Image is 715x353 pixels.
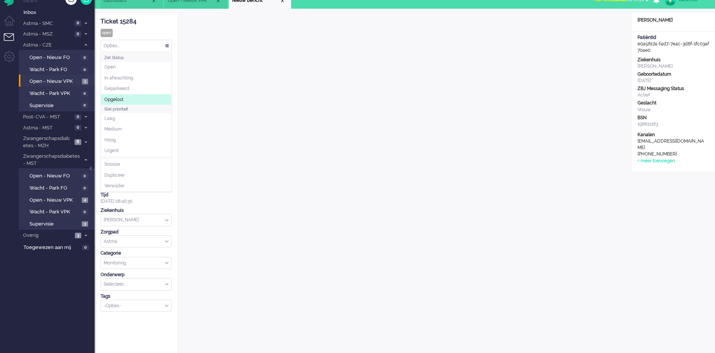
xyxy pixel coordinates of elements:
span: Opgelost [104,96,123,103]
span: Stel prioriteit [104,106,128,112]
span: Zet Status [104,55,124,60]
div: Categorie [101,250,172,257]
div: Kanalen [637,132,709,138]
span: 0 [81,173,88,179]
div: PatiëntId [637,34,709,41]
li: Zet Status [101,54,171,105]
li: Geparkeerd [101,83,171,94]
span: 0 [81,67,88,73]
a: Open - Nieuw VPK 1 [22,77,94,85]
span: Astma - CZE [22,42,81,49]
li: Medium [101,124,171,135]
li: Stel prioriteit [101,105,171,156]
div: Vrouw [637,107,709,113]
a: Wacht - Park VPK 0 [22,207,94,216]
a: Wacht - Park FO 0 [22,183,94,192]
li: Opgelost [101,94,171,105]
a: Wacht - Park VPK 0 [22,89,94,97]
div: Onderwerp [101,272,172,278]
span: Astma - SMC [22,20,72,27]
span: Urgent [104,148,119,154]
span: Wacht - Park FO [29,66,79,73]
div: Zorgpad [101,229,172,235]
span: 1 [82,79,88,84]
span: Laag [104,115,115,122]
li: Open [101,62,171,73]
div: Tijd [101,192,172,198]
span: Supervisie [29,221,80,228]
span: 3 [75,233,81,238]
a: Toegewezen aan mij 0 [22,243,95,251]
div: e0a58174-f4d7-7e4c-3d8f-1fc03af70ae0 [632,34,715,54]
span: Geparkeerd [104,86,129,92]
span: Hoog [104,137,116,143]
a: Supervisie 0 [22,101,94,109]
div: [DATE] [637,78,709,84]
div: Ticket 15284 [101,17,172,26]
li: Hoog [101,135,171,146]
a: Supervisie 3 [22,219,94,228]
span: 0 [74,114,81,120]
div: open [101,29,113,37]
a: Open - Nieuw FO 0 [22,171,94,180]
a: Open - Nieuw VPK 4 [22,196,94,204]
span: Toegewezen aan mij [23,244,80,251]
div: [PERSON_NAME] [632,17,715,23]
span: 3 [82,221,88,227]
a: Wacht - Park FO 0 [22,65,94,73]
span: In afwachting [104,75,133,81]
span: Astma - MSZ [22,31,72,38]
span: 0 [81,103,88,108]
li: Dupliceer [101,170,171,181]
body: Rich Text Area. Press ALT-0 for help. [3,3,439,16]
span: 0 [81,185,88,191]
span: Wacht - Park FO [29,185,79,192]
span: Overig [22,232,73,239]
span: Verwijder [104,183,124,189]
div: [EMAIL_ADDRESS][DOMAIN_NAME] [637,138,706,151]
div: Geboortedatum [637,71,709,78]
div: Select Tags [101,300,172,312]
span: 0 [81,91,88,96]
li: Snooze [101,159,171,170]
div: [PERSON_NAME] [637,63,709,70]
span: 0 [81,209,88,215]
div: 198611183 [637,121,709,128]
div: Ziekenhuis [637,57,709,63]
span: 0 [74,20,81,26]
span: Open - Nieuw FO [29,54,79,61]
span: Medium [104,126,122,132]
li: Admin menu [4,51,21,68]
div: [DATE] 08:46:30 [101,192,172,205]
div: Tags [101,293,172,300]
li: Urgent [101,145,171,156]
span: Zwangerschapsdiabetes - MZH [22,135,72,149]
span: 0 [74,125,81,131]
span: Open - Nieuw FO [29,173,79,180]
li: In afwachting [101,73,171,84]
span: Open - Nieuw VPK [29,197,80,204]
li: Dashboard menu [4,16,21,33]
span: Snooze [104,161,120,168]
div: BSN [637,115,709,121]
div: Actief [637,92,709,98]
span: Post-CVA - MST [22,114,72,121]
span: 0 [82,245,89,250]
li: Verwijder [101,180,171,191]
a: Inbox [22,8,95,16]
span: Wacht - Park VPK [29,208,79,216]
span: Inbox [23,9,95,16]
li: Laag [101,113,171,124]
div: ZBJ Messaging Status [637,86,709,92]
div: Ziekenhuis [101,207,172,214]
span: 8 [74,139,81,145]
ul: Zet Status [101,62,171,105]
ul: Stel prioriteit [101,113,171,156]
span: Zwangerschapsdiabetes - MST [22,153,81,167]
li: Tickets menu [4,33,21,50]
div: [PHONE_NUMBER] [637,151,706,157]
span: Astma - MST [22,124,72,132]
span: Supervisie [29,102,79,109]
span: 0 [81,55,88,61]
span: Wacht - Park VPK [29,90,79,97]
